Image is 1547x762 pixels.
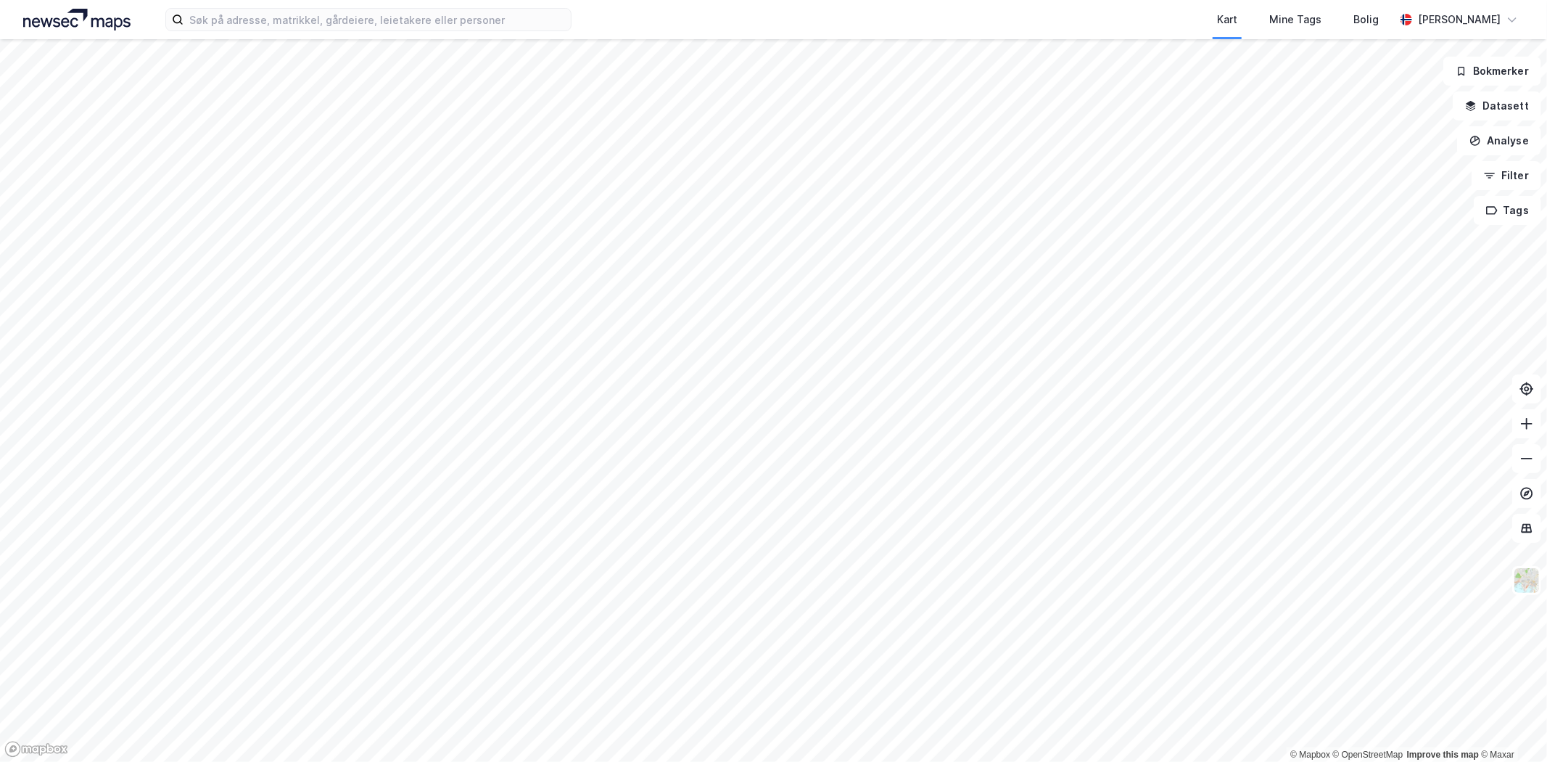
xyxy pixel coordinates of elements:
button: Tags [1474,196,1541,225]
button: Datasett [1453,91,1541,120]
div: Mine Tags [1269,11,1321,28]
a: Mapbox [1290,750,1330,760]
a: OpenStreetMap [1333,750,1403,760]
button: Bokmerker [1443,57,1541,86]
a: Mapbox homepage [4,741,68,758]
img: logo.a4113a55bc3d86da70a041830d287a7e.svg [23,9,131,30]
div: Kart [1217,11,1237,28]
div: Kontrollprogram for chat [1474,692,1547,762]
a: Improve this map [1407,750,1479,760]
div: Bolig [1353,11,1379,28]
img: Z [1513,567,1540,594]
input: Søk på adresse, matrikkel, gårdeiere, leietakere eller personer [183,9,571,30]
div: [PERSON_NAME] [1418,11,1501,28]
iframe: Chat Widget [1474,692,1547,762]
button: Filter [1472,161,1541,190]
button: Analyse [1457,126,1541,155]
